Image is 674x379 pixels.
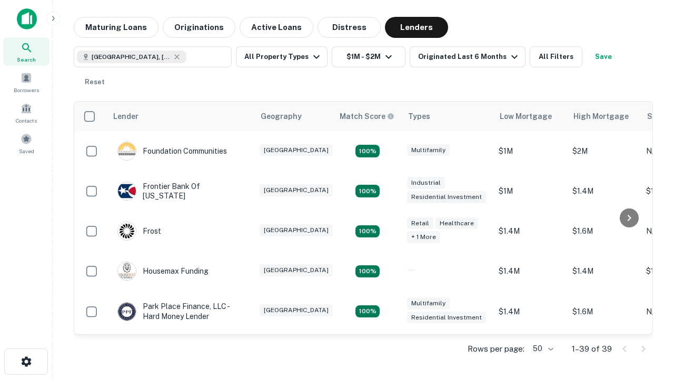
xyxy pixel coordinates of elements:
div: [GEOGRAPHIC_DATA] [260,264,333,276]
th: Low Mortgage [493,102,567,131]
td: $1M [493,171,567,211]
th: High Mortgage [567,102,641,131]
div: Matching Properties: 4, hasApolloMatch: undefined [355,225,380,238]
td: $1.6M [567,211,641,251]
td: $2M [567,131,641,171]
div: Matching Properties: 4, hasApolloMatch: undefined [355,265,380,278]
a: Saved [3,129,49,157]
img: capitalize-icon.png [17,8,37,29]
img: picture [118,142,136,160]
div: Types [408,110,430,123]
button: All Property Types [236,46,328,67]
img: picture [118,222,136,240]
div: Originated Last 6 Months [418,51,521,63]
button: Reset [78,72,112,93]
div: Multifamily [407,144,450,156]
div: Foundation Communities [117,142,227,161]
th: Lender [107,102,254,131]
div: Matching Properties: 4, hasApolloMatch: undefined [355,185,380,197]
div: Housemax Funding [117,262,209,281]
button: Lenders [385,17,448,38]
a: Search [3,37,49,66]
div: Lender [113,110,138,123]
div: Capitalize uses an advanced AI algorithm to match your search with the best lender. The match sco... [340,111,394,122]
div: Healthcare [435,217,478,230]
p: 1–39 of 39 [572,343,612,355]
div: Matching Properties: 4, hasApolloMatch: undefined [355,305,380,318]
td: $1.4M [567,171,641,211]
div: High Mortgage [573,110,629,123]
div: Residential Investment [407,312,486,324]
div: Multifamily [407,297,450,310]
div: Geography [261,110,302,123]
th: Capitalize uses an advanced AI algorithm to match your search with the best lender. The match sco... [333,102,402,131]
td: $1.4M [493,251,567,291]
div: Retail [407,217,433,230]
td: $1M [493,131,567,171]
div: [GEOGRAPHIC_DATA] [260,224,333,236]
div: + 1 more [407,231,440,243]
div: Low Mortgage [500,110,552,123]
button: Distress [318,17,381,38]
div: Residential Investment [407,191,486,203]
div: [GEOGRAPHIC_DATA] [260,144,333,156]
div: Industrial [407,177,445,189]
span: Saved [19,147,34,155]
img: picture [118,262,136,280]
iframe: Chat Widget [621,261,674,312]
span: [GEOGRAPHIC_DATA], [GEOGRAPHIC_DATA], [GEOGRAPHIC_DATA] [92,52,171,62]
button: Save your search to get updates of matches that match your search criteria. [587,46,620,67]
button: Originations [163,17,235,38]
div: [GEOGRAPHIC_DATA] [260,304,333,316]
a: Borrowers [3,68,49,96]
th: Types [402,102,493,131]
button: Maturing Loans [74,17,158,38]
div: [GEOGRAPHIC_DATA] [260,184,333,196]
td: $1.4M [493,291,567,331]
span: Contacts [16,116,37,125]
p: Rows per page: [468,343,524,355]
img: picture [118,303,136,321]
div: Frost [117,222,161,241]
div: Frontier Bank Of [US_STATE] [117,182,244,201]
h6: Match Score [340,111,392,122]
span: Search [17,55,36,64]
button: Active Loans [240,17,313,38]
th: Geography [254,102,333,131]
td: $1.4M [493,211,567,251]
button: $1M - $2M [332,46,405,67]
img: picture [118,182,136,200]
td: $1.6M [567,291,641,331]
div: Park Place Finance, LLC - Hard Money Lender [117,302,244,321]
span: Borrowers [14,86,39,94]
a: Contacts [3,98,49,127]
div: 50 [529,341,555,356]
button: Originated Last 6 Months [410,46,526,67]
button: All Filters [530,46,582,67]
div: Matching Properties: 4, hasApolloMatch: undefined [355,145,380,157]
td: $1.4M [567,251,641,291]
